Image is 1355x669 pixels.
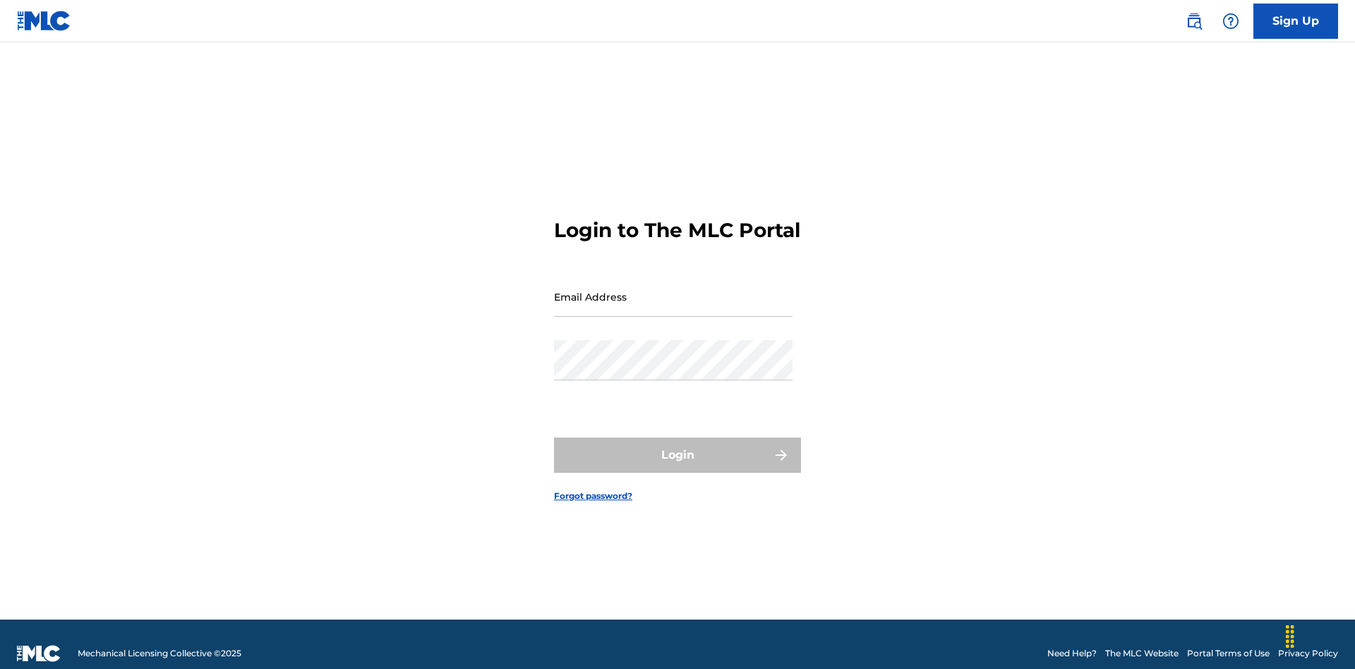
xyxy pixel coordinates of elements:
a: Sign Up [1253,4,1338,39]
a: Privacy Policy [1278,647,1338,660]
img: search [1186,13,1203,30]
img: MLC Logo [17,11,71,31]
a: Portal Terms of Use [1187,647,1270,660]
a: Public Search [1180,7,1208,35]
span: Mechanical Licensing Collective © 2025 [78,647,241,660]
div: Drag [1279,615,1301,658]
iframe: Chat Widget [1284,601,1355,669]
img: logo [17,645,61,662]
a: The MLC Website [1105,647,1179,660]
div: Help [1217,7,1245,35]
a: Forgot password? [554,490,632,502]
a: Need Help? [1047,647,1097,660]
h3: Login to The MLC Portal [554,218,800,243]
img: help [1222,13,1239,30]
